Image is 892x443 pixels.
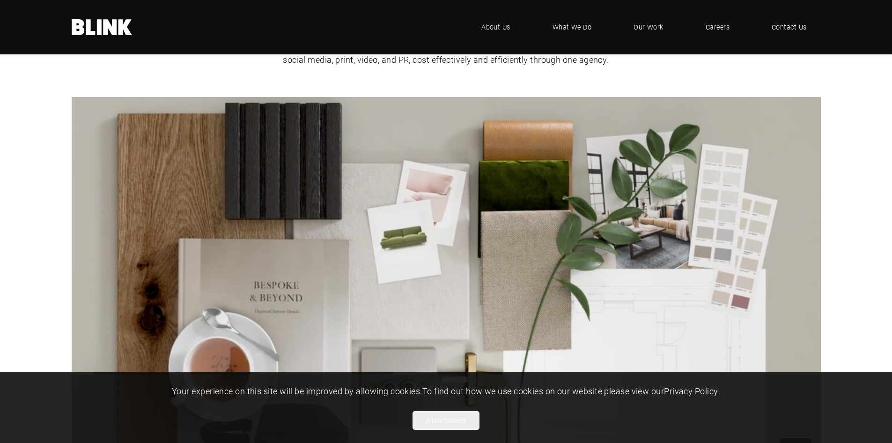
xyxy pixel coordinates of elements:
span: About Us [481,22,510,32]
span: Careers [706,22,730,32]
a: Home [72,19,133,35]
span: Contact Us [772,22,807,32]
button: Allow cookies [413,411,479,430]
a: Contact Us [758,13,821,41]
span: What We Do [553,22,592,32]
a: About Us [467,13,524,41]
span: Your experience on this site will be improved by allowing cookies. To find out how we use cookies... [172,385,720,397]
a: What We Do [538,13,606,41]
a: Our Work [619,13,678,41]
a: Privacy Policy [664,385,718,397]
span: Our Work [634,22,663,32]
a: Careers [692,13,744,41]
